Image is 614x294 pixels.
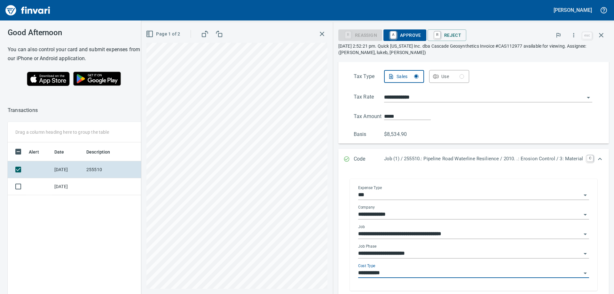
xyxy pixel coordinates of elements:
[4,3,52,18] img: Finvari
[354,93,384,102] p: Tax Rate
[8,45,144,63] h6: You can also control your card and submit expenses from our iPhone or Android application.
[354,73,384,83] p: Tax Type
[384,70,424,83] button: Sales
[390,31,396,38] a: A
[397,73,419,81] div: Sales
[429,70,469,83] button: Use
[8,28,144,37] h3: Good Afternoon
[27,72,70,86] img: Download on the App Store
[584,93,593,102] button: Open
[70,68,125,89] img: Get it on Google Play
[581,28,609,43] span: Close invoice
[384,131,414,138] p: $8,534.90
[354,131,384,138] p: Basis
[383,29,426,41] button: AApprove
[86,148,119,156] span: Description
[581,230,590,239] button: Open
[8,107,38,114] nav: breadcrumb
[581,269,590,278] button: Open
[338,43,609,56] p: [DATE] 2:52:21 pm. Quick [US_STATE] Inc. dba Cascade Geosynthetics Invoice #CAS112977 available f...
[147,30,180,38] span: Page 1 of 2
[434,31,440,38] a: R
[433,30,461,41] span: Reject
[554,7,592,13] h5: [PERSON_NAME]
[86,148,110,156] span: Description
[581,191,590,200] button: Open
[8,107,38,114] p: Transactions
[52,178,84,195] td: [DATE]
[581,210,590,219] button: Open
[358,205,375,209] label: Company
[338,149,609,170] div: Expand
[84,161,141,178] td: 255510
[54,148,73,156] span: Date
[29,148,47,156] span: Alert
[54,148,64,156] span: Date
[354,155,384,163] p: Code
[551,28,565,42] button: Flag
[338,68,609,144] div: Expand
[358,264,375,268] label: Cost Type
[389,30,421,41] span: Approve
[384,155,583,163] p: Job (1) / 255510.: Pipeline Road Waterline Resilience / 2010. .: Erosion Control / 3: Material
[358,186,382,190] label: Expense Type
[29,148,39,156] span: Alert
[441,73,464,81] div: Use
[552,5,594,15] button: [PERSON_NAME]
[428,29,466,41] button: RReject
[358,244,376,248] label: Job Phase
[582,32,592,39] a: esc
[581,249,590,258] button: Open
[567,28,581,42] button: More
[52,161,84,178] td: [DATE]
[338,32,382,37] div: Reassign
[358,225,365,229] label: Job
[15,129,109,135] p: Drag a column heading here to group the table
[145,28,183,40] button: Page 1 of 2
[587,155,593,162] a: C
[354,113,384,120] p: Tax Amount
